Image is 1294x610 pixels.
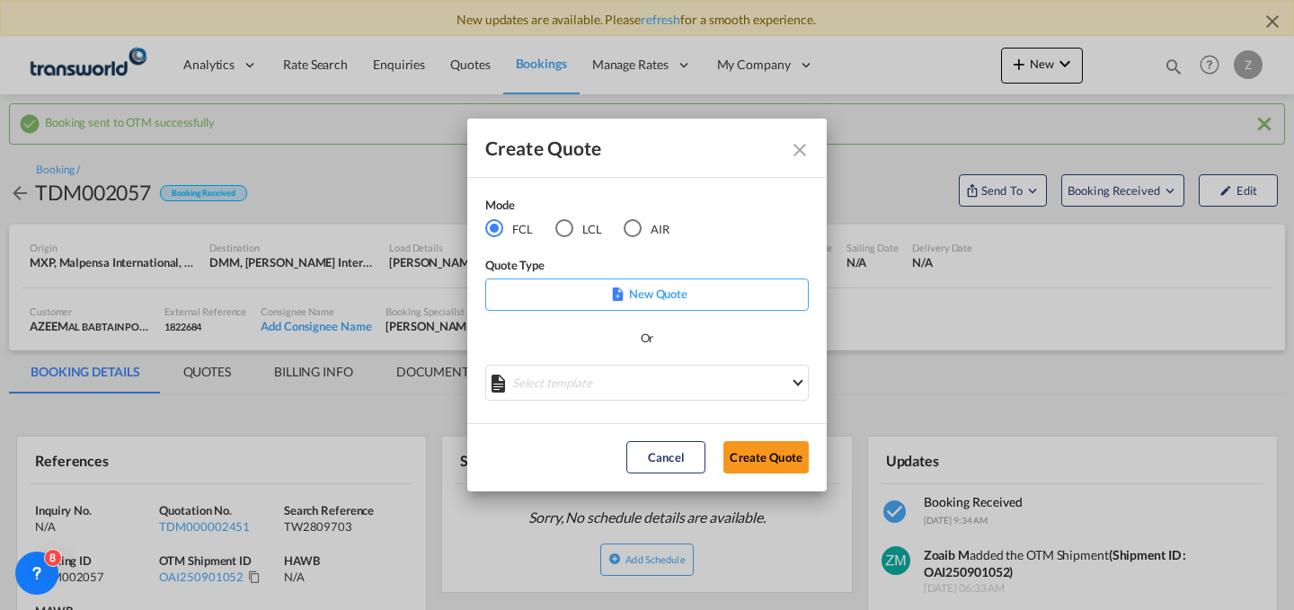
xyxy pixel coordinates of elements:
[641,329,654,347] div: Or
[789,139,811,161] md-icon: Close dialog
[492,285,802,303] p: New Quote
[485,196,692,218] div: Mode
[485,365,809,401] md-select: Select template
[485,278,809,311] div: New Quote
[782,132,814,164] button: Close dialog
[467,119,827,491] md-dialog: Create QuoteModeFCL LCLAIR ...
[485,218,533,238] md-radio-button: FCL
[555,218,602,238] md-radio-button: LCL
[485,256,809,278] div: Quote Type
[626,441,705,473] button: Cancel
[723,441,809,473] button: Create Quote
[624,218,669,238] md-radio-button: AIR
[485,137,776,159] div: Create Quote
